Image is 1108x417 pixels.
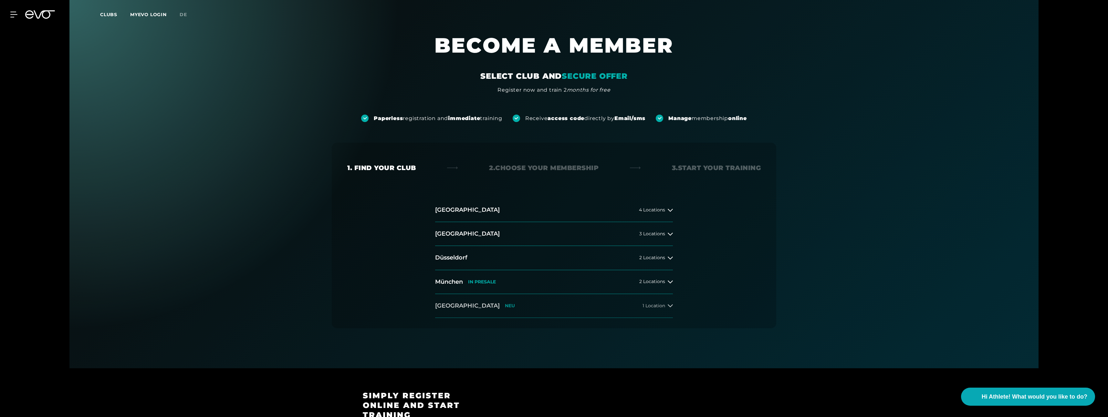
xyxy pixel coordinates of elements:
strong: Manage [668,115,692,121]
span: de [180,12,187,17]
h2: [GEOGRAPHIC_DATA] [435,206,500,214]
strong: Email/sms [614,115,645,121]
strong: access code [548,115,584,121]
button: [GEOGRAPHIC_DATA]4 Locations [435,198,673,222]
strong: online [728,115,747,121]
p: IN PRESALE [468,279,496,285]
a: de [180,11,195,18]
div: 3. Start your Training [672,163,761,172]
div: 1. Find your club [347,163,416,172]
span: 4 Locations [639,208,665,212]
span: 1 Location [643,303,665,308]
a: MYEVO LOGIN [130,12,167,17]
button: MünchenIN PRESALE2 Locations [435,270,673,294]
em: months for free [567,87,611,93]
strong: Paperless [374,115,403,121]
span: Clubs [100,12,117,17]
div: registration and training [374,115,502,122]
div: membership [668,115,747,122]
span: Hi Athlete! What would you like to do? [982,392,1087,401]
em: SECURE OFFER [562,71,628,81]
a: Clubs [100,11,130,17]
h2: [GEOGRAPHIC_DATA] [435,230,500,238]
div: 2. Choose your membership [489,163,599,172]
span: 3 Locations [639,231,665,236]
h2: München [435,278,463,286]
h1: BECOME A MEMBER [360,32,748,71]
button: [GEOGRAPHIC_DATA]3 Locations [435,222,673,246]
button: [GEOGRAPHIC_DATA]NEU1 Location [435,294,673,318]
div: Receive directly by [525,115,645,122]
div: SELECT CLUB AND [480,71,628,81]
span: 2 Locations [639,279,665,284]
p: NEU [505,303,515,309]
h2: [GEOGRAPHIC_DATA] [435,302,500,310]
strong: immediate [448,115,480,121]
div: Register now and train 2 [497,86,610,94]
button: Hi Athlete! What would you like to do? [961,388,1095,406]
button: Düsseldorf2 Locations [435,246,673,270]
h2: Düsseldorf [435,254,467,262]
span: 2 Locations [639,255,665,260]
